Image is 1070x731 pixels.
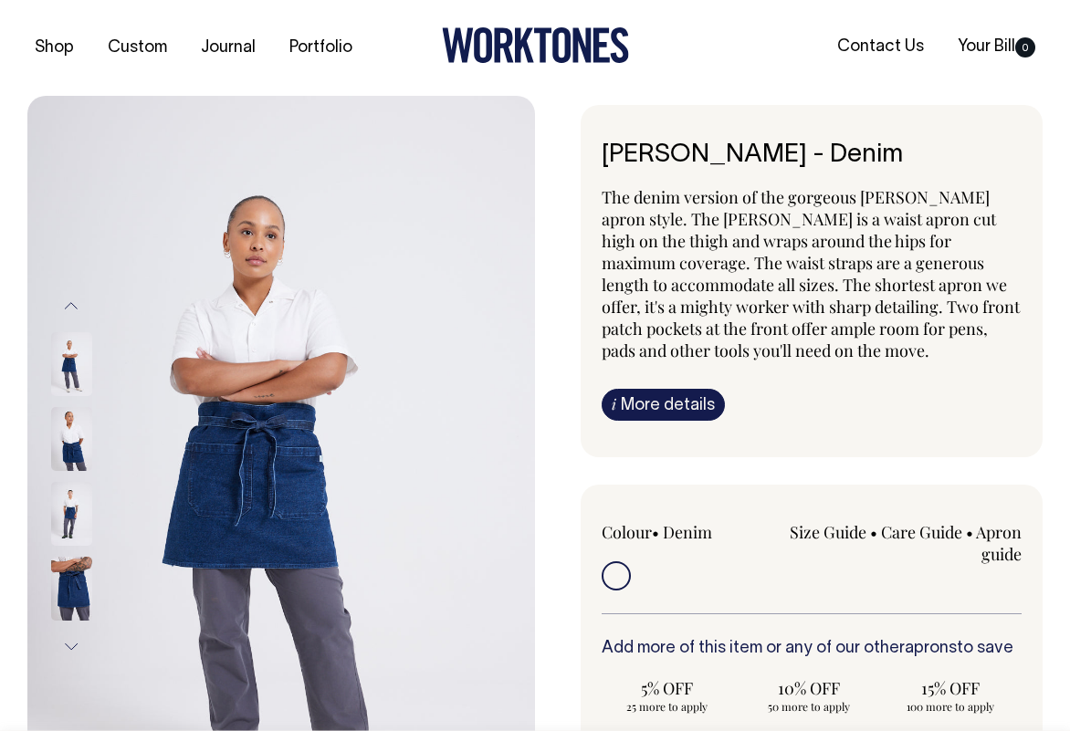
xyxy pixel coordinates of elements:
[652,521,659,543] span: •
[282,33,360,63] a: Portfolio
[58,626,85,667] button: Next
[905,641,957,656] a: aprons
[976,521,1022,565] a: Apron guide
[612,394,616,413] span: i
[100,33,174,63] a: Custom
[830,32,931,62] a: Contact Us
[1015,37,1035,57] span: 0
[966,521,973,543] span: •
[886,672,1016,719] input: 15% OFF 100 more to apply
[950,32,1043,62] a: Your Bill0
[611,677,723,699] span: 5% OFF
[743,672,874,719] input: 10% OFF 50 more to apply
[663,521,712,543] label: Denim
[51,332,92,396] img: denim
[27,33,81,63] a: Shop
[51,482,92,546] img: denim
[895,699,1007,714] span: 100 more to apply
[752,699,865,714] span: 50 more to apply
[790,521,866,543] a: Size Guide
[51,557,92,621] img: denim
[881,521,962,543] a: Care Guide
[602,521,770,543] div: Colour
[752,677,865,699] span: 10% OFF
[611,699,723,714] span: 25 more to apply
[602,389,725,421] a: iMore details
[602,141,1022,170] h6: [PERSON_NAME] - Denim
[602,672,732,719] input: 5% OFF 25 more to apply
[895,677,1007,699] span: 15% OFF
[51,407,92,471] img: denim
[870,521,877,543] span: •
[58,286,85,327] button: Previous
[602,640,1022,658] h6: Add more of this item or any of our other to save
[194,33,263,63] a: Journal
[602,186,1020,361] span: The denim version of the gorgeous [PERSON_NAME] apron style. The [PERSON_NAME] is a waist apron c...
